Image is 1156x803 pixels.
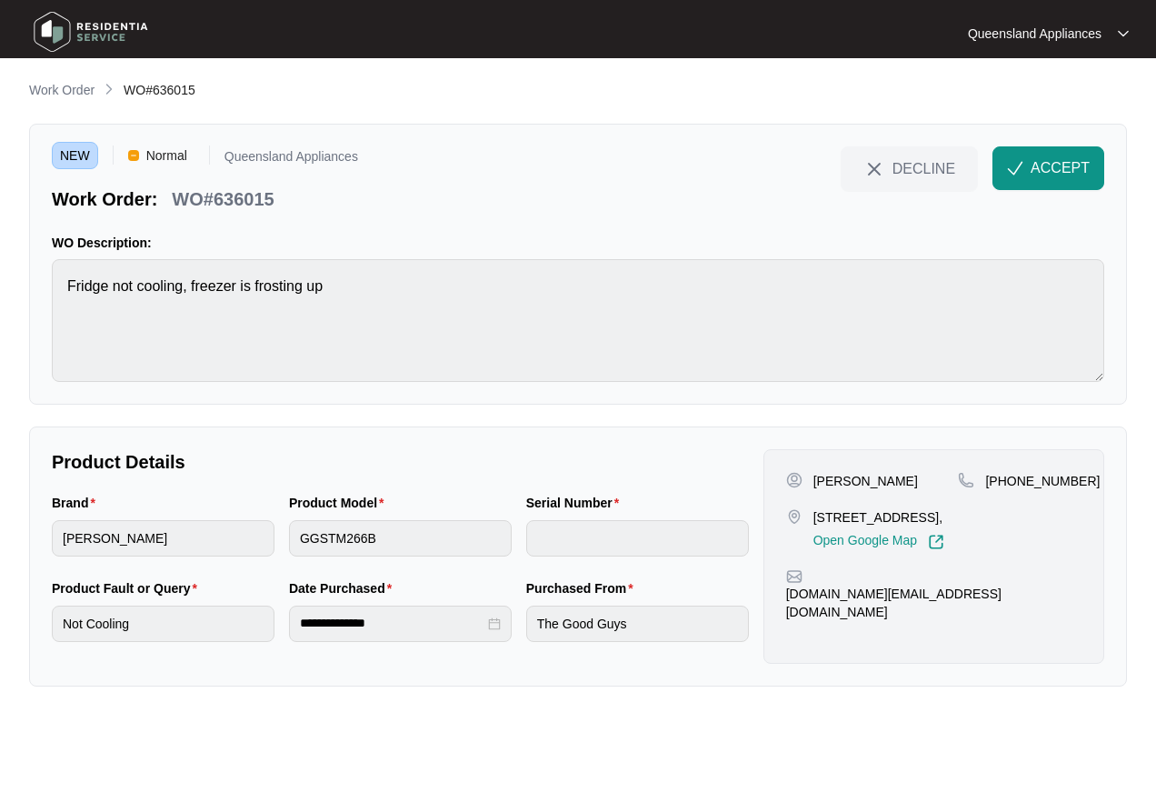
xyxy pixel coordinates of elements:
[25,81,98,101] a: Work Order
[52,494,103,512] label: Brand
[139,142,194,169] span: Normal
[1007,160,1023,176] img: check-Icon
[52,606,274,642] input: Product Fault or Query
[102,82,116,96] img: chevron-right
[52,259,1104,382] textarea: Fridge not cooling, freezer is frosting up
[786,585,1081,621] p: [DOMAIN_NAME][EMAIL_ADDRESS][DOMAIN_NAME]
[289,579,399,597] label: Date Purchased
[300,614,484,633] input: Date Purchased
[289,520,512,557] input: Product Model
[1118,29,1129,38] img: dropdown arrow
[1031,157,1090,179] span: ACCEPT
[52,449,749,475] p: Product Details
[985,472,1100,490] p: [PHONE_NUMBER]
[928,534,944,550] img: Link-External
[124,83,195,97] span: WO#636015
[52,142,98,169] span: NEW
[526,606,749,642] input: Purchased From
[841,146,978,190] button: close-IconDECLINE
[968,25,1101,43] p: Queensland Appliances
[786,508,802,525] img: map-pin
[786,472,802,488] img: user-pin
[52,186,157,212] p: Work Order:
[992,146,1104,190] button: check-IconACCEPT
[27,5,154,59] img: residentia service logo
[52,579,204,597] label: Product Fault or Query
[958,472,974,488] img: map-pin
[289,494,392,512] label: Product Model
[128,150,139,161] img: Vercel Logo
[813,534,944,550] a: Open Google Map
[526,579,641,597] label: Purchased From
[786,568,802,585] img: map-pin
[224,150,358,169] p: Queensland Appliances
[813,508,944,527] p: [STREET_ADDRESS],
[172,186,274,212] p: WO#636015
[526,520,749,557] input: Serial Number
[526,494,626,512] label: Serial Number
[52,520,274,557] input: Brand
[892,158,955,178] span: DECLINE
[52,234,1104,252] p: WO Description:
[29,81,95,99] p: Work Order
[863,158,885,180] img: close-Icon
[813,472,918,490] p: [PERSON_NAME]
